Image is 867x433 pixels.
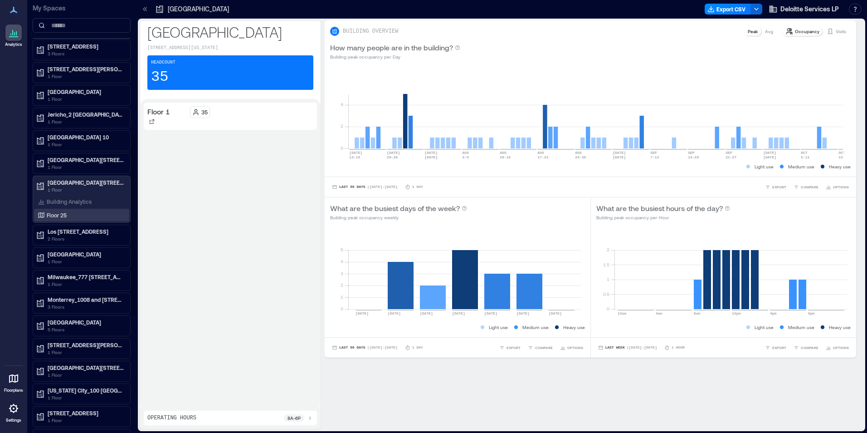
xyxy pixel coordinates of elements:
text: [DATE] [763,155,776,159]
text: SEP [726,151,732,155]
span: EXPORT [507,345,521,350]
tspan: 5 [341,247,343,252]
p: [STREET_ADDRESS] [48,43,124,50]
p: Occupancy [795,28,819,35]
p: [GEOGRAPHIC_DATA][STREET_ADDRESS][PERSON_NAME] [48,156,124,163]
button: OPTIONS [558,343,585,352]
p: 1 Floor [48,394,124,401]
p: Avg [765,28,773,35]
text: 14-20 [688,155,699,159]
button: OPTIONS [824,343,851,352]
p: [GEOGRAPHIC_DATA] 10 [48,133,124,141]
text: [DATE] [549,311,562,315]
p: [GEOGRAPHIC_DATA] [168,5,229,14]
p: Settings [6,418,21,423]
text: [DATE] [387,151,400,155]
button: Last 90 Days |[DATE]-[DATE] [330,182,399,192]
p: [STREET_ADDRESS][PERSON_NAME] [48,341,124,349]
p: Building peak occupancy per Day [330,53,460,60]
text: [DATE] [420,311,433,315]
span: COMPARE [801,345,818,350]
tspan: 1 [606,276,609,282]
button: EXPORT [497,343,522,352]
p: BUILDING OVERVIEW [343,28,398,35]
p: Medium use [522,324,549,331]
p: [GEOGRAPHIC_DATA][STREET_ADDRESS] [48,364,124,371]
p: 8a - 6p [287,414,301,422]
button: Last 90 Days |[DATE]-[DATE] [330,343,399,352]
p: Building Analytics [47,198,92,205]
p: 1 Floor [48,258,124,265]
p: Heavy use [829,324,851,331]
span: OPTIONS [567,345,583,350]
p: 2 Floors [48,235,124,242]
button: Deloitte Services LP [766,2,842,16]
tspan: 2 [341,123,343,129]
p: [STREET_ADDRESS] [48,409,124,417]
text: AUG [575,151,582,155]
tspan: 0 [341,145,343,151]
text: [DATE] [613,151,626,155]
p: Operating Hours [147,414,196,422]
button: EXPORT [763,343,788,352]
p: Floorplans [4,388,23,393]
p: 35 [201,108,208,116]
text: [DATE] [349,151,362,155]
button: COMPARE [792,182,820,192]
text: 7-13 [650,155,659,159]
button: EXPORT [763,182,788,192]
tspan: 1 [341,294,343,300]
text: 5-11 [801,155,809,159]
p: What are the busiest days of the week? [330,203,460,214]
p: 5 Floors [48,326,124,333]
text: 4am [656,311,662,315]
tspan: 0.5 [603,291,609,297]
p: [GEOGRAPHIC_DATA] [48,319,124,326]
text: [DATE] [484,311,497,315]
text: [DATE] [388,311,401,315]
p: Peak [748,28,758,35]
a: Floorplans [1,368,26,396]
a: Settings [3,398,24,426]
p: Building peak occupancy weekly [330,214,467,221]
p: [STREET_ADDRESS][PERSON_NAME] [48,65,124,73]
span: OPTIONS [833,184,849,190]
text: [DATE] [516,311,530,315]
text: 12-18 [838,155,849,159]
p: 35 [151,68,168,86]
p: 3 Floors [48,303,124,310]
text: 8pm [808,311,815,315]
p: [STREET_ADDRESS][US_STATE] [147,44,313,52]
p: Headcount [151,59,175,66]
p: Light use [755,163,774,170]
tspan: 4 [341,259,343,264]
text: [DATE] [356,311,369,315]
p: 1 Floor [48,280,124,288]
text: 12pm [732,311,740,315]
p: Jericho_2 [GEOGRAPHIC_DATA] [48,111,124,118]
p: [GEOGRAPHIC_DATA] [48,251,124,258]
p: Building peak occupancy per Hour [596,214,730,221]
text: [DATE] [424,155,438,159]
button: OPTIONS [824,182,851,192]
text: 17-23 [537,155,548,159]
button: Last Week |[DATE]-[DATE] [596,343,659,352]
text: OCT [838,151,845,155]
text: [DATE] [452,311,465,315]
p: How many people are in the building? [330,42,453,53]
span: EXPORT [772,345,786,350]
button: Export CSV [705,4,751,15]
p: [GEOGRAPHIC_DATA] [147,23,313,41]
span: EXPORT [772,184,786,190]
p: Los [STREET_ADDRESS] [48,228,124,235]
p: 1 Floor [48,371,124,379]
tspan: 2 [606,247,609,252]
p: Light use [755,324,774,331]
tspan: 4 [341,102,343,107]
span: COMPARE [801,184,818,190]
p: Light use [489,324,508,331]
p: 1 Floor [48,186,124,193]
text: 3-9 [462,155,469,159]
p: 1 Day [412,345,423,350]
p: [US_STATE] City_100 [GEOGRAPHIC_DATA] [48,387,124,394]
